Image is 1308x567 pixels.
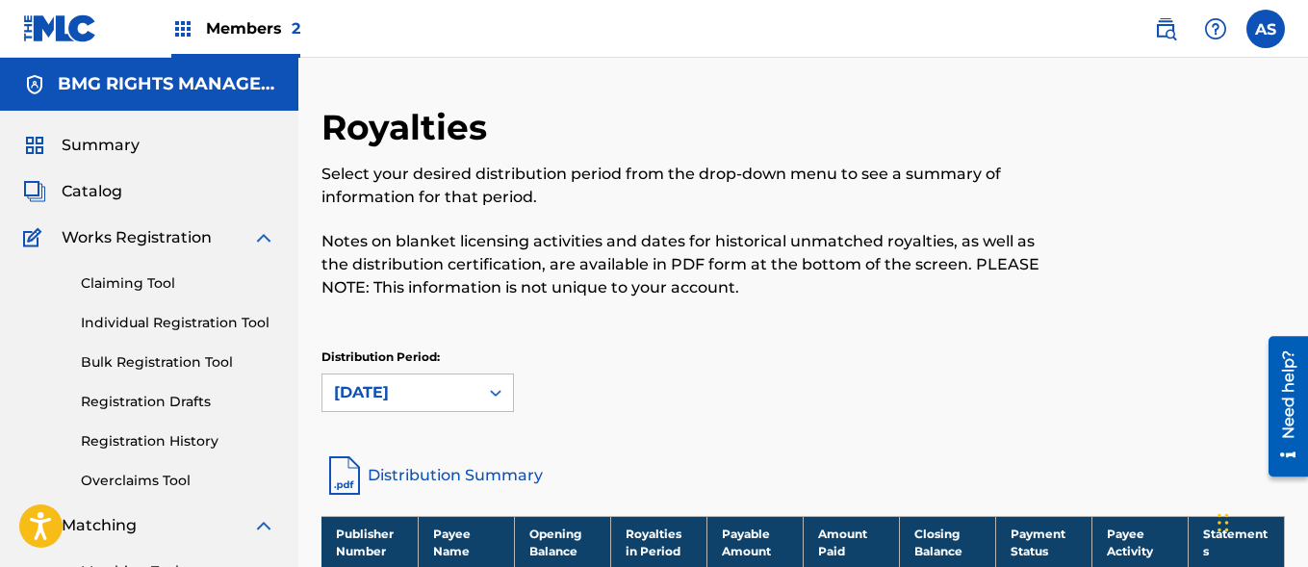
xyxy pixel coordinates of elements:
img: distribution-summary-pdf [321,452,368,499]
img: Summary [23,134,46,157]
a: SummarySummary [23,134,140,157]
span: Summary [62,134,140,157]
a: CatalogCatalog [23,180,122,203]
h2: Royalties [321,106,497,149]
img: help [1204,17,1227,40]
a: Public Search [1146,10,1185,48]
img: expand [252,514,275,537]
p: Notes on blanket licensing activities and dates for historical unmatched royalties, as well as th... [321,230,1064,299]
img: Top Rightsholders [171,17,194,40]
img: Catalog [23,180,46,203]
img: MLC Logo [23,14,97,42]
img: Accounts [23,73,46,96]
span: Members [206,17,300,39]
div: Help [1196,10,1235,48]
a: Bulk Registration Tool [81,352,275,373]
a: Registration History [81,431,275,451]
a: Overclaims Tool [81,471,275,491]
a: Individual Registration Tool [81,313,275,333]
div: Drag [1218,494,1229,552]
div: [DATE] [334,381,467,404]
a: Registration Drafts [81,392,275,412]
p: Distribution Period: [321,348,514,366]
iframe: Chat Widget [1212,475,1308,567]
span: 2 [292,19,300,38]
p: Select your desired distribution period from the drop-down menu to see a summary of information f... [321,163,1064,209]
span: Works Registration [62,226,212,249]
h5: BMG RIGHTS MANAGEMENT US, LLC [58,73,275,95]
a: Distribution Summary [321,452,1285,499]
img: Works Registration [23,226,48,249]
a: Claiming Tool [81,273,275,294]
iframe: Resource Center [1254,329,1308,484]
img: search [1154,17,1177,40]
span: Catalog [62,180,122,203]
img: expand [252,226,275,249]
div: User Menu [1246,10,1285,48]
span: Matching [62,514,137,537]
